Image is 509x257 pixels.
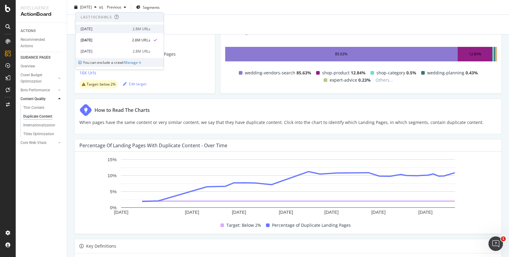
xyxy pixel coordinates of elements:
button: Segments [134,2,162,12]
div: Last 10 Crawls [81,15,112,20]
span: shop-category [376,69,405,76]
a: Recommended Actions [21,37,62,49]
span: 85.63% [296,69,311,76]
div: warning label [79,80,118,89]
div: 85.63% [335,50,347,58]
text: [DATE] [418,210,433,215]
span: Segments [143,5,160,10]
text: [DATE] [114,210,128,215]
div: [DATE] [81,37,128,43]
div: [DATE] [81,26,129,32]
text: [DATE] [185,210,199,215]
div: Intelligence [21,5,62,11]
text: 10% [107,173,117,178]
span: Percentage of Duplicate Landing Pages [272,222,351,229]
div: Crawl Budget Optimization [21,72,52,85]
div: Edit target [123,81,146,86]
div: 12.84% [469,50,481,58]
text: 15% [107,157,117,162]
div: Duplicate Content [23,113,52,120]
span: shop-product [322,69,350,76]
div: GUIDANCE PAGES [21,54,50,61]
div: 2.8M URLs [133,26,150,32]
span: vs [99,4,104,10]
a: Titles Optimization [23,131,62,137]
span: 0.23% [358,76,371,84]
div: Content Quality [21,96,46,102]
a: Core Web Vitals [21,140,56,146]
button: Edit target [123,79,146,89]
text: [DATE] [324,210,338,215]
iframe: Intercom live chat [488,236,503,251]
div: Percentage of Landing Pages with Duplicate Content - Over Time [79,142,227,148]
div: Thin Content [23,105,44,111]
div: ACTIONS [21,28,36,34]
div: 2.8M URLs [132,37,150,43]
span: wedding-vendors-search [245,69,295,76]
a: Overview [21,63,62,70]
svg: A chart. [79,156,497,217]
a: Content Quality [21,96,56,102]
text: 5% [110,189,117,194]
span: Target: Below 2% [226,222,261,229]
text: [DATE] [279,210,293,215]
div: 2.8M URLs [133,49,150,54]
div: Internationalization [23,122,55,128]
a: Thin Content [23,105,62,111]
a: Crawl Budget Optimization [21,72,56,85]
div: Key Definitions [86,242,116,250]
button: Previous [104,2,129,12]
div: 16K Urls [79,70,96,76]
span: Target: below 2% [87,83,116,86]
text: 0% [110,205,117,210]
div: How to Read The Charts [94,106,150,114]
span: Previous [104,5,121,10]
span: Others... [373,76,395,84]
p: When pages have the same content or very similar content, we say that they have duplicate content... [79,119,484,126]
span: wedding-planning [427,69,464,76]
div: Bots Performance [21,87,50,93]
button: By: pagetype Level 1 [74,20,124,29]
a: GUIDANCE PAGES [21,54,62,61]
span: expert-advice [330,76,357,84]
div: ActionBoard [21,11,62,18]
div: Core Web Vitals [21,140,46,146]
button: [DATE] [72,2,99,12]
span: 2025 Aug. 15th [80,5,92,10]
button: 16K Urls [79,69,96,79]
a: Bots Performance [21,87,56,93]
span: 1 [501,236,506,241]
span: 0.5% [406,69,416,76]
div: [DATE] [81,49,129,54]
text: [DATE] [371,210,386,215]
a: Internationalization [23,122,62,128]
a: Duplicate Content [23,113,62,120]
a: Manage it [124,60,141,65]
div: Overview [21,63,35,70]
div: You can exclude a crawl: [76,58,164,67]
a: ACTIONS [21,28,62,34]
div: Recommended Actions [21,37,57,49]
text: [DATE] [232,210,246,215]
span: 12.84% [351,69,366,76]
span: 0.43% [466,69,478,76]
div: Titles Optimization [23,131,54,137]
